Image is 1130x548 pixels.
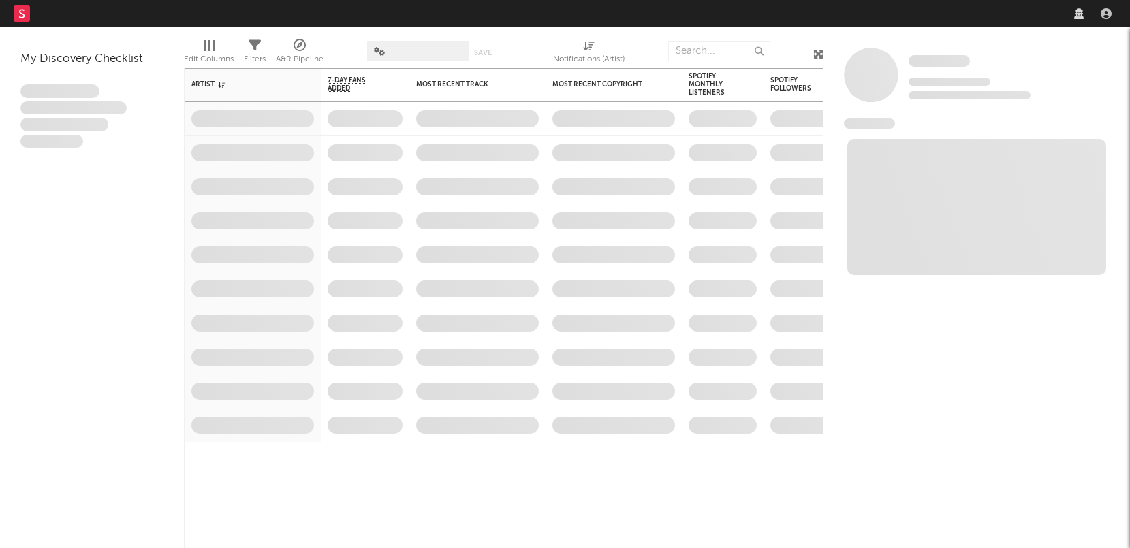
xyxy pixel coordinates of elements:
span: 0 fans last week [909,91,1031,99]
div: Edit Columns [184,51,234,67]
input: Search... [668,41,770,61]
span: News Feed [844,118,895,129]
div: Most Recent Copyright [552,80,655,88]
div: Most Recent Track [416,80,518,88]
span: Praesent ac interdum [20,118,108,131]
div: Spotify Followers [770,76,818,93]
div: Filters [244,51,266,67]
div: Spotify Monthly Listeners [689,72,736,97]
div: Edit Columns [184,34,234,74]
div: My Discovery Checklist [20,51,163,67]
span: Tracking Since: [DATE] [909,78,990,86]
div: Notifications (Artist) [553,51,625,67]
span: Some Artist [909,55,970,67]
div: A&R Pipeline [276,34,324,74]
button: Save [474,49,492,57]
span: Integer aliquet in purus et [20,101,127,115]
div: Notifications (Artist) [553,34,625,74]
div: A&R Pipeline [276,51,324,67]
span: Lorem ipsum dolor [20,84,99,98]
span: 7-Day Fans Added [328,76,382,93]
div: Artist [191,80,294,88]
span: Aliquam viverra [20,135,83,148]
div: Filters [244,34,266,74]
a: Some Artist [909,54,970,68]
